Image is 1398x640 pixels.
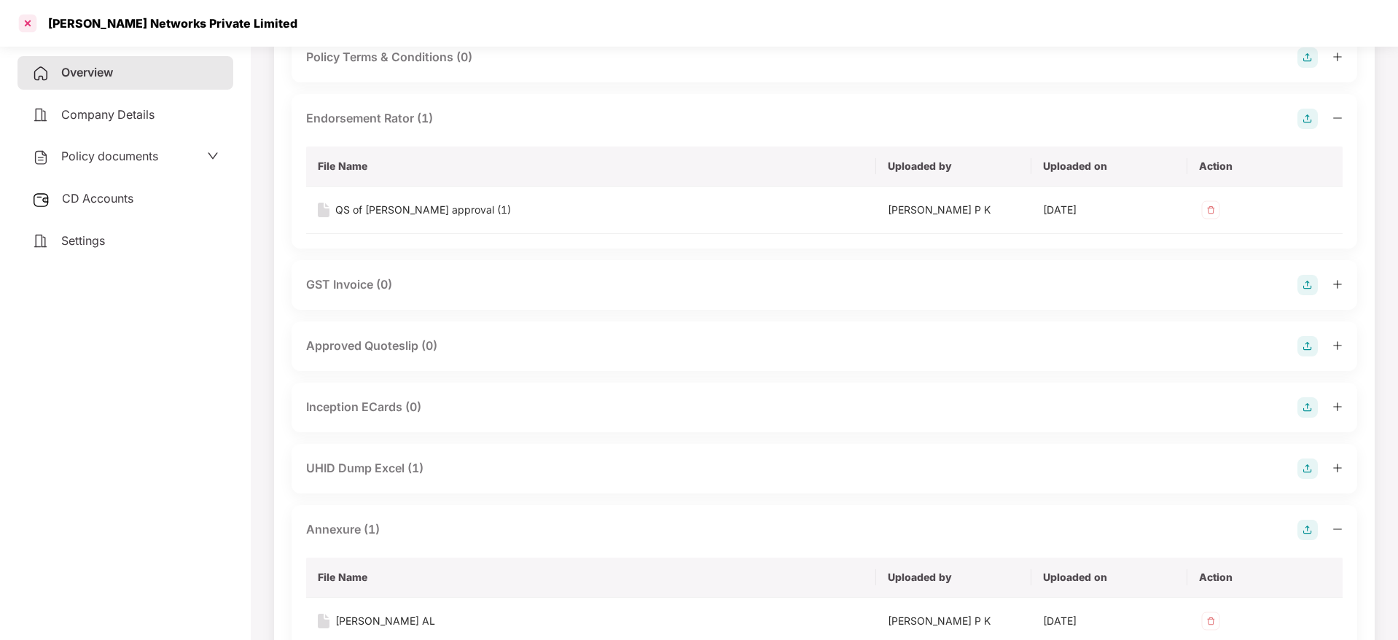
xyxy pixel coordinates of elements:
div: Approved Quoteslip (0) [306,337,437,355]
img: svg+xml;base64,PHN2ZyB4bWxucz0iaHR0cDovL3d3dy53My5vcmcvMjAwMC9zdmciIHdpZHRoPSIyOCIgaGVpZ2h0PSIyOC... [1297,109,1318,129]
span: Policy documents [61,149,158,163]
div: Endorsement Rator (1) [306,109,433,128]
img: svg+xml;base64,PHN2ZyB4bWxucz0iaHR0cDovL3d3dy53My5vcmcvMjAwMC9zdmciIHdpZHRoPSIzMiIgaGVpZ2h0PSIzMi... [1199,609,1222,633]
div: Annexure (1) [306,520,380,539]
div: GST Invoice (0) [306,276,392,294]
span: plus [1332,279,1343,289]
span: minus [1332,524,1343,534]
img: svg+xml;base64,PHN2ZyB3aWR0aD0iMjUiIGhlaWdodD0iMjQiIHZpZXdCb3g9IjAgMCAyNSAyNCIgZmlsbD0ibm9uZSIgeG... [32,191,50,208]
th: Action [1187,558,1343,598]
img: svg+xml;base64,PHN2ZyB4bWxucz0iaHR0cDovL3d3dy53My5vcmcvMjAwMC9zdmciIHdpZHRoPSIyOCIgaGVpZ2h0PSIyOC... [1297,520,1318,540]
div: [PERSON_NAME] Networks Private Limited [39,16,297,31]
img: svg+xml;base64,PHN2ZyB4bWxucz0iaHR0cDovL3d3dy53My5vcmcvMjAwMC9zdmciIHdpZHRoPSIyOCIgaGVpZ2h0PSIyOC... [1297,47,1318,68]
img: svg+xml;base64,PHN2ZyB4bWxucz0iaHR0cDovL3d3dy53My5vcmcvMjAwMC9zdmciIHdpZHRoPSIyOCIgaGVpZ2h0PSIyOC... [1297,458,1318,479]
span: minus [1332,113,1343,123]
th: Uploaded on [1031,147,1187,187]
span: plus [1332,52,1343,62]
img: svg+xml;base64,PHN2ZyB4bWxucz0iaHR0cDovL3d3dy53My5vcmcvMjAwMC9zdmciIHdpZHRoPSIzMiIgaGVpZ2h0PSIzMi... [1199,198,1222,222]
img: svg+xml;base64,PHN2ZyB4bWxucz0iaHR0cDovL3d3dy53My5vcmcvMjAwMC9zdmciIHdpZHRoPSIyNCIgaGVpZ2h0PSIyNC... [32,149,50,166]
span: plus [1332,402,1343,412]
div: [PERSON_NAME] P K [888,613,1020,629]
img: svg+xml;base64,PHN2ZyB4bWxucz0iaHR0cDovL3d3dy53My5vcmcvMjAwMC9zdmciIHdpZHRoPSIyNCIgaGVpZ2h0PSIyNC... [32,65,50,82]
div: Inception ECards (0) [306,398,421,416]
img: svg+xml;base64,PHN2ZyB4bWxucz0iaHR0cDovL3d3dy53My5vcmcvMjAwMC9zdmciIHdpZHRoPSIxNiIgaGVpZ2h0PSIyMC... [318,614,329,628]
span: Company Details [61,107,155,122]
span: Overview [61,65,113,79]
span: plus [1332,463,1343,473]
div: Policy Terms & Conditions (0) [306,48,472,66]
th: Uploaded by [876,147,1031,187]
div: [DATE] [1043,613,1175,629]
img: svg+xml;base64,PHN2ZyB4bWxucz0iaHR0cDovL3d3dy53My5vcmcvMjAwMC9zdmciIHdpZHRoPSIyOCIgaGVpZ2h0PSIyOC... [1297,397,1318,418]
span: down [207,150,219,162]
th: File Name [306,147,876,187]
div: [DATE] [1043,202,1175,218]
span: plus [1332,340,1343,351]
th: Uploaded by [876,558,1031,598]
th: Uploaded on [1031,558,1187,598]
th: File Name [306,558,876,598]
img: svg+xml;base64,PHN2ZyB4bWxucz0iaHR0cDovL3d3dy53My5vcmcvMjAwMC9zdmciIHdpZHRoPSIyOCIgaGVpZ2h0PSIyOC... [1297,336,1318,356]
img: svg+xml;base64,PHN2ZyB4bWxucz0iaHR0cDovL3d3dy53My5vcmcvMjAwMC9zdmciIHdpZHRoPSIyNCIgaGVpZ2h0PSIyNC... [32,106,50,124]
span: Settings [61,233,105,248]
th: Action [1187,147,1343,187]
img: svg+xml;base64,PHN2ZyB4bWxucz0iaHR0cDovL3d3dy53My5vcmcvMjAwMC9zdmciIHdpZHRoPSIyNCIgaGVpZ2h0PSIyNC... [32,233,50,250]
img: svg+xml;base64,PHN2ZyB4bWxucz0iaHR0cDovL3d3dy53My5vcmcvMjAwMC9zdmciIHdpZHRoPSIyOCIgaGVpZ2h0PSIyOC... [1297,275,1318,295]
div: [PERSON_NAME] P K [888,202,1020,218]
div: [PERSON_NAME] AL [335,613,435,629]
img: svg+xml;base64,PHN2ZyB4bWxucz0iaHR0cDovL3d3dy53My5vcmcvMjAwMC9zdmciIHdpZHRoPSIxNiIgaGVpZ2h0PSIyMC... [318,203,329,217]
span: CD Accounts [62,191,133,206]
div: QS of [PERSON_NAME] approval (1) [335,202,511,218]
div: UHID Dump Excel (1) [306,459,423,477]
